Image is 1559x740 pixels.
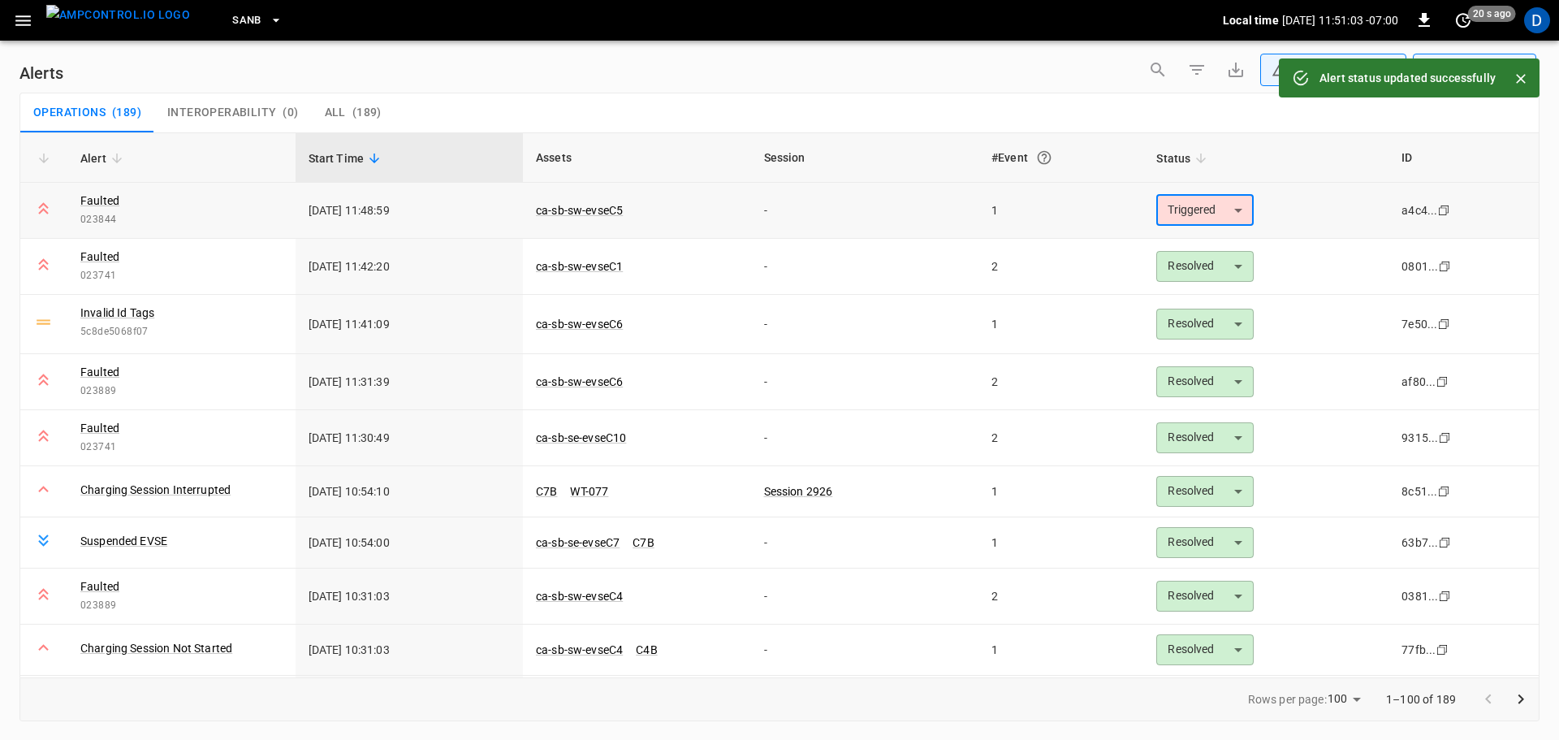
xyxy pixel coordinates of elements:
[978,676,1143,732] td: 1
[978,354,1143,410] td: 2
[1401,430,1438,446] div: 9315...
[1443,54,1536,85] div: Last 24 hrs
[978,295,1143,354] td: 1
[1437,429,1453,447] div: copy
[226,5,289,37] button: SanB
[1437,534,1453,552] div: copy
[751,410,979,466] td: -
[80,305,154,321] a: Invalid Id Tags
[1436,201,1453,219] div: copy
[1401,642,1436,658] div: 77fb...
[1156,634,1254,665] div: Resolved
[1156,309,1254,340] div: Resolved
[296,625,524,676] td: [DATE] 10:31:03
[1156,581,1254,612] div: Resolved
[1401,534,1438,551] div: 63b7...
[352,106,382,120] span: ( 189 )
[1156,195,1254,226] div: Triggered
[1401,316,1437,332] div: 7e50...
[80,420,119,436] a: Faulted
[80,149,127,168] span: Alert
[751,183,979,239] td: -
[1386,691,1456,708] p: 1–100 of 189
[309,149,386,168] span: Start Time
[1156,149,1211,168] span: Status
[751,133,979,183] th: Session
[1401,258,1438,275] div: 0801...
[1328,687,1367,711] div: 100
[80,212,283,228] span: 023844
[296,676,524,732] td: [DATE] 09:56:36
[232,11,261,30] span: SanB
[296,354,524,410] td: [DATE] 11:31:39
[80,598,283,614] span: 023889
[1248,691,1327,708] p: Rows per page:
[978,569,1143,625] td: 2
[751,625,979,676] td: -
[46,5,190,25] img: ampcontrol.io logo
[296,517,524,569] td: [DATE] 10:54:00
[536,590,623,603] a: ca-sb-sw-evseC4
[1436,315,1453,333] div: copy
[978,183,1143,239] td: 1
[536,431,626,444] a: ca-sb-se-evseC10
[283,106,298,120] span: ( 0 )
[1468,6,1516,22] span: 20 s ago
[751,676,979,732] td: -
[1156,251,1254,282] div: Resolved
[1319,63,1496,93] div: Alert status updated successfully
[167,106,276,120] span: Interoperability
[536,260,623,273] a: ca-sb-sw-evseC1
[536,375,623,388] a: ca-sb-sw-evseC6
[570,485,608,498] a: WT-077
[80,193,119,209] a: Faulted
[1156,366,1254,397] div: Resolved
[19,60,63,86] h6: Alerts
[536,536,620,549] a: ca-sb-se-evseC7
[1401,588,1438,604] div: 0381...
[1505,683,1537,716] button: Go to next page
[1223,12,1279,28] p: Local time
[1401,202,1437,219] div: a4c4...
[296,295,524,354] td: [DATE] 11:41:09
[80,640,232,656] a: Charging Session Not Started
[1156,476,1254,507] div: Resolved
[1524,7,1550,33] div: profile-icon
[80,439,283,456] span: 023741
[536,318,623,331] a: ca-sb-sw-evseC6
[112,106,141,120] span: ( 189 )
[325,106,346,120] span: All
[978,517,1143,569] td: 1
[1282,12,1398,28] p: [DATE] 11:51:03 -07:00
[80,324,283,340] span: 5c8de5068f07
[1401,374,1436,390] div: af80...
[1437,587,1453,605] div: copy
[751,569,979,625] td: -
[1272,62,1380,79] div: Any Status
[296,239,524,295] td: [DATE] 11:42:20
[80,249,119,265] a: Faulted
[751,354,979,410] td: -
[978,410,1143,466] td: 2
[1450,7,1476,33] button: set refresh interval
[80,482,231,498] a: Charging Session Interrupted
[33,106,106,120] span: Operations
[1156,422,1254,453] div: Resolved
[751,517,979,569] td: -
[1030,143,1059,172] button: An event is a single occurrence of an issue. An alert groups related events for the same asset, m...
[1156,527,1254,558] div: Resolved
[296,183,524,239] td: [DATE] 11:48:59
[1437,257,1453,275] div: copy
[536,485,557,498] a: C7B
[764,485,833,498] a: Session 2926
[536,643,623,656] a: ca-sb-sw-evseC4
[978,625,1143,676] td: 1
[633,536,654,549] a: C7B
[751,295,979,354] td: -
[1401,483,1437,500] div: 8c51...
[536,204,623,217] a: ca-sb-sw-evseC5
[80,364,119,380] a: Faulted
[1436,483,1453,500] div: copy
[80,533,167,549] a: Suspended EVSE
[80,268,283,284] span: 023741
